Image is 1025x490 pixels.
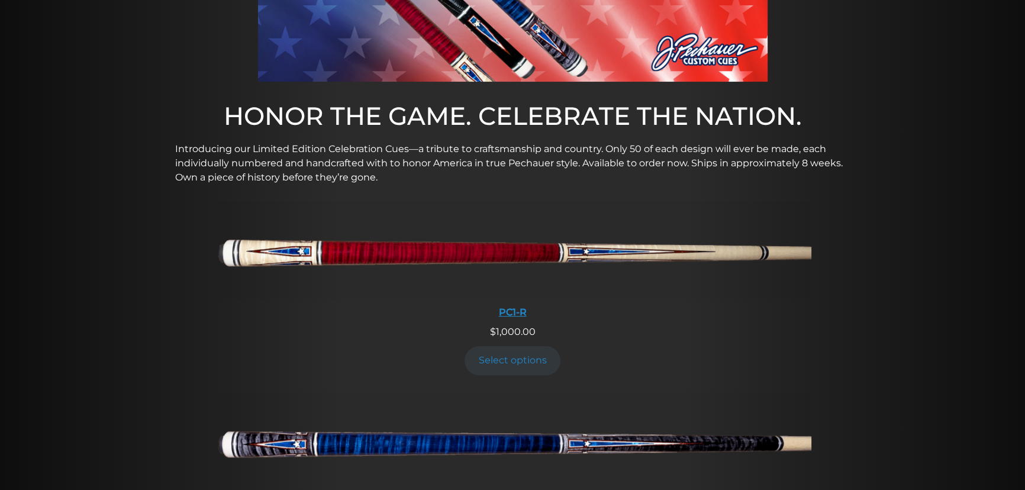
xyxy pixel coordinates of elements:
[490,326,536,337] span: 1,000.00
[214,200,811,325] a: PC1-R PC1-R
[465,346,560,375] a: Add to cart: “PC1-R”
[214,307,811,318] div: PC1-R
[214,200,811,299] img: PC1-R
[490,326,496,337] span: $
[175,142,850,185] p: Introducing our Limited Edition Celebration Cues—a tribute to craftsmanship and country. Only 50 ...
